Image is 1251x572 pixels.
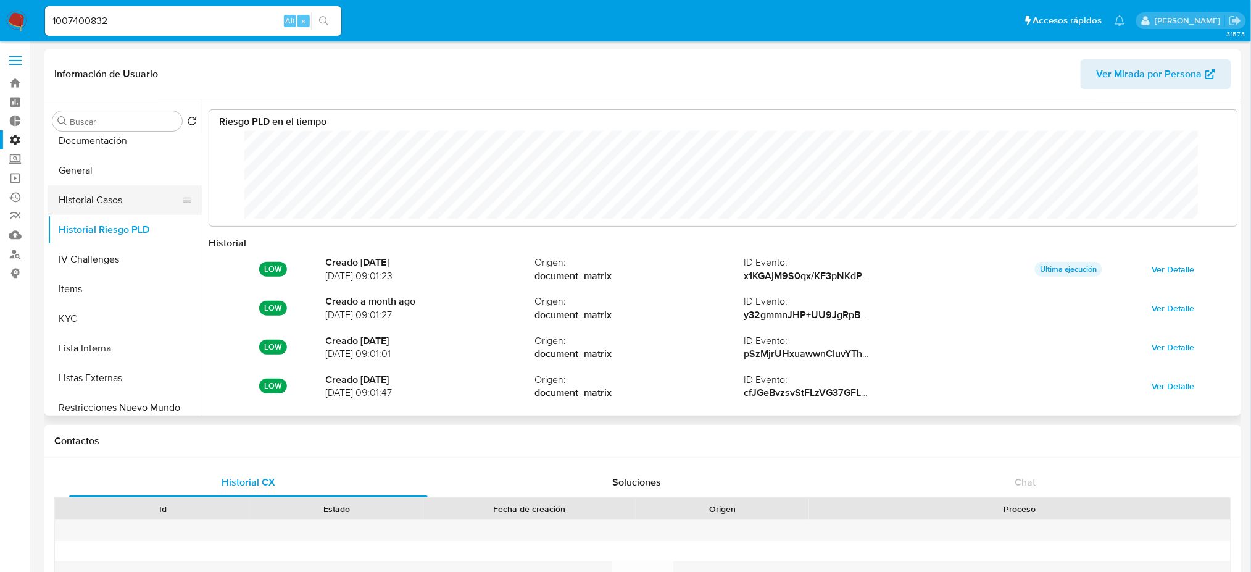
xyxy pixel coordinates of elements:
[326,269,535,283] span: [DATE] 09:01:23
[1152,300,1195,317] span: Ver Detalle
[209,236,246,250] strong: Historial
[326,386,535,400] span: [DATE] 09:01:47
[326,295,535,308] strong: Creado a month ago
[535,269,744,283] strong: document_matrix
[1144,259,1203,279] button: Ver Detalle
[1033,14,1102,27] span: Accesos rápidos
[744,373,954,387] span: ID Evento :
[1035,262,1102,277] p: Ultima ejecución
[85,503,241,515] div: Id
[1081,59,1231,89] button: Ver Mirada por Persona
[48,363,202,393] button: Listas Externas
[535,295,744,308] span: Origen :
[222,475,275,489] span: Historial CX
[744,295,954,308] span: ID Evento :
[744,334,954,348] span: ID Evento :
[285,15,295,27] span: Alt
[70,116,177,127] input: Buscar
[644,503,800,515] div: Origen
[326,373,535,387] strong: Creado [DATE]
[48,126,202,156] button: Documentación
[54,435,1231,447] h1: Contactos
[219,114,326,128] strong: Riesgo PLD en el tiempo
[818,503,1222,515] div: Proceso
[259,340,287,355] p: LOW
[1144,298,1203,318] button: Ver Detalle
[744,256,954,269] span: ID Evento :
[535,308,744,322] strong: document_matrix
[1097,59,1202,89] span: Ver Mirada por Persona
[1152,261,1195,278] span: Ver Detalle
[326,347,535,361] span: [DATE] 09:01:01
[311,12,336,30] button: search-icon
[1155,15,1224,27] p: manuel.flocco@mercadolibre.com
[535,347,744,361] strong: document_matrix
[535,386,744,400] strong: document_matrix
[535,256,744,269] span: Origen :
[48,215,202,245] button: Historial Riesgo PLD
[259,503,415,515] div: Estado
[744,347,1220,361] strong: pSzMjrUHxuawwnCIuvYTha3caB+46mdIVzPtAxneBtJ8LJzAO+X7hT5SZeEpp1d3CLDIZgLjB58uFlEcxYzF7g==
[1144,376,1203,396] button: Ver Detalle
[1115,15,1125,26] a: Notificaciones
[302,15,305,27] span: s
[1015,475,1036,489] span: Chat
[45,13,341,29] input: Buscar usuario o caso...
[1229,14,1242,27] a: Salir
[612,475,661,489] span: Soluciones
[48,304,202,334] button: KYC
[259,301,287,316] p: LOW
[54,68,158,80] h1: Información de Usuario
[1152,377,1195,395] span: Ver Detalle
[48,245,202,274] button: IV Challenges
[326,334,535,348] strong: Creado [DATE]
[1144,337,1203,357] button: Ver Detalle
[744,269,1224,283] strong: x1KGAjM9S0qx/KF3pNKdPhzF/0UG7LF5PAR1liL9PRuCQzIsy+0h35FXShVa7Fn8YLEinIBpzcroKalqbOkA0Q==
[48,274,202,304] button: Items
[57,116,67,126] button: Buscar
[326,256,535,269] strong: Creado [DATE]
[535,373,744,387] span: Origen :
[187,116,197,130] button: Volver al orden por defecto
[48,334,202,363] button: Lista Interna
[48,393,202,423] button: Restricciones Nuevo Mundo
[259,379,287,393] p: LOW
[1152,339,1195,356] span: Ver Detalle
[535,334,744,348] span: Origen :
[48,156,202,185] button: General
[744,385,1232,400] strong: cfJGeBvzsvStFLzVG37GFLSK+gphmNxLrQLyjBqTKPkx3vF2gCZJlCXzdjOBMoLOs1JRgYQlDEQYWKGhpnLpXw==
[48,185,192,215] button: Historial Casos
[259,262,287,277] p: LOW
[326,308,535,322] span: [DATE] 09:01:27
[432,503,627,515] div: Fecha de creación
